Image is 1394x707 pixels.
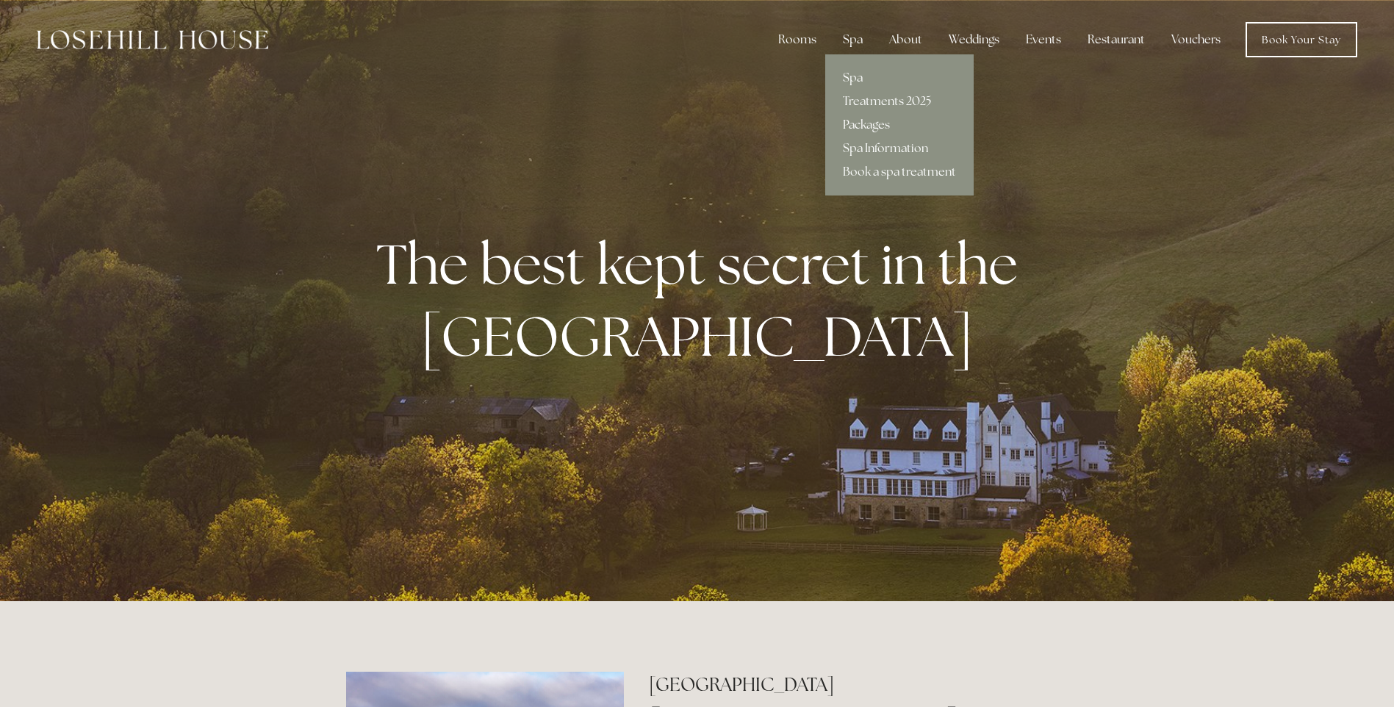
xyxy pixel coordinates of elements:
[1076,25,1157,54] div: Restaurant
[825,66,974,90] a: Spa
[825,160,974,184] a: Book a spa treatment
[825,90,974,113] a: Treatments 2025
[37,30,268,49] img: Losehill House
[1246,22,1357,57] a: Book Your Stay
[649,672,1048,697] h2: [GEOGRAPHIC_DATA]
[766,25,828,54] div: Rooms
[937,25,1011,54] div: Weddings
[1014,25,1073,54] div: Events
[877,25,934,54] div: About
[831,25,874,54] div: Spa
[376,228,1030,372] strong: The best kept secret in the [GEOGRAPHIC_DATA]
[825,113,974,137] a: Packages
[825,137,974,160] a: Spa Information
[1160,25,1232,54] a: Vouchers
